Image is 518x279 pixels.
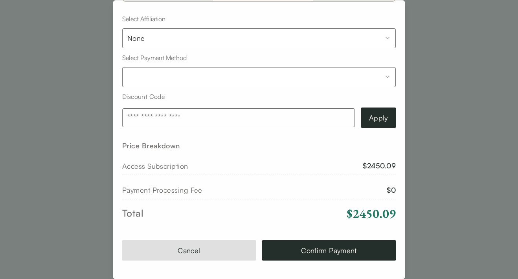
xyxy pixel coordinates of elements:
label: Select Payment Method [122,54,187,62]
h4: Total [122,207,143,221]
span: $ 2450.09 [347,206,396,222]
div: Price Breakdown [122,140,396,151]
button: Confirm Payment [262,241,396,261]
h2: Discount Code [122,92,396,101]
button: Apply [361,108,396,128]
span: $ 0 [387,185,396,196]
label: Select Affiliation [122,15,165,23]
span: Access Subscription [122,160,188,172]
span: $ 2450.09 [363,161,396,171]
button: Cancel [122,241,256,261]
span: Payment Processing Fee [122,185,202,196]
